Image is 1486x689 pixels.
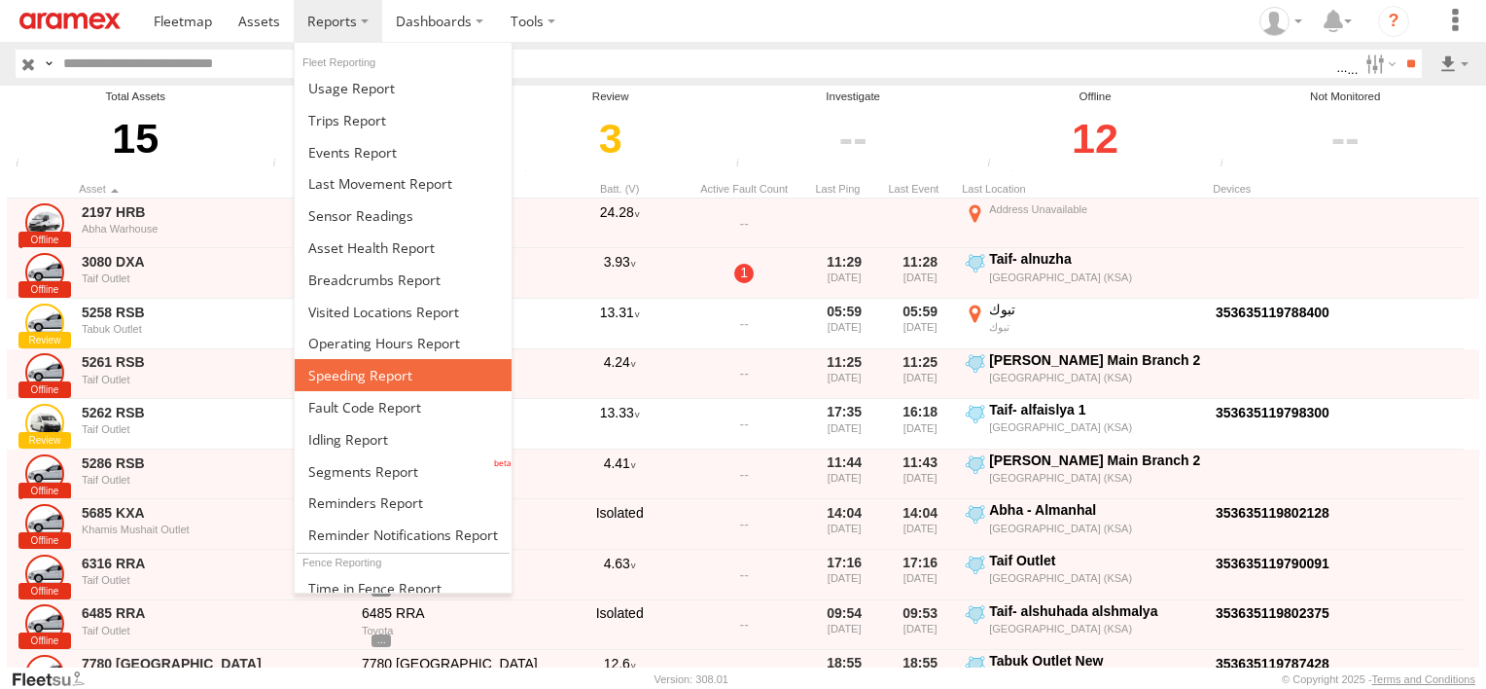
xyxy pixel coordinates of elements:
div: 17:35 [DATE] [810,401,878,448]
a: 3080 DXA [82,253,348,271]
div: [GEOGRAPHIC_DATA] (KSA) [989,622,1202,635]
div: 11:43 [DATE] [886,452,954,498]
a: Fault Code Report [295,391,512,423]
a: Click to View Device Details [1216,556,1329,571]
label: Click to View Event Location [962,501,1205,548]
div: 09:53 [DATE] [886,602,954,649]
div: Toyota [362,625,550,636]
label: Search Filter Options [1358,50,1399,78]
div: Not Monitored [1215,89,1476,105]
div: Click to filter by Review [496,105,725,172]
div: Taif Outlet [82,574,348,586]
a: Time in Fences Report [295,572,512,604]
label: Search Query [41,50,56,78]
div: Active Fault Count [686,182,802,196]
a: 1 [734,264,754,283]
div: 05:59 [DATE] [810,301,878,347]
div: Review [496,89,725,105]
a: 5685 KXA [82,504,348,522]
div: Number of assets that have communicated at least once in the last 6hrs [266,158,296,172]
div: [PERSON_NAME] Main Branch 2 [989,452,1202,469]
a: Fleet Speed Report [295,359,512,391]
div: 17:16 [DATE] [810,552,878,598]
div: 14:04 [DATE] [810,501,878,548]
div: [GEOGRAPHIC_DATA] (KSA) [989,522,1202,535]
div: Last Location [962,182,1205,196]
div: Online [266,89,490,105]
a: Click to View Asset Details [25,454,64,493]
div: 05:59 [DATE] [886,301,954,347]
div: [PERSON_NAME] Main Branch 2 [989,351,1202,369]
div: Tabuk Outlet New [989,652,1202,670]
div: Click to filter by Not Monitored [1215,105,1476,172]
div: 15 [10,105,261,172]
a: 5258 RSB [82,304,348,321]
a: 5286 RSB [82,454,348,472]
div: Total Assets [10,89,261,105]
a: 5261 RSB [82,353,348,371]
div: Taif Outlet [82,474,348,486]
div: Click to filter by Investigate [730,105,976,172]
div: Taif- alnuzha [989,250,1202,268]
div: Taif- alshuhada alshmalya [989,602,1202,620]
label: Export results as... [1437,50,1470,78]
div: [GEOGRAPHIC_DATA] (KSA) [989,371,1202,384]
a: Click to View Device Details [1216,505,1329,521]
a: Asset Health Report [295,232,512,264]
div: Taif Outlet [82,272,348,284]
div: 11:25 [DATE] [810,351,878,398]
div: Taif Outlet [989,552,1202,569]
a: Terms and Conditions [1372,673,1475,685]
div: 13.31 [561,301,678,347]
a: Breadcrumbs Report [295,264,512,296]
a: Idling Report [295,423,512,455]
a: Segments Report [295,455,512,488]
a: 2197 HRB [82,203,348,221]
a: Click to View Asset Details [25,203,64,242]
a: Last Movement Report [295,167,512,199]
a: Sensor Readings [295,199,512,232]
a: Click to View Asset Details [25,404,64,443]
div: 4.24 [561,351,678,398]
div: Tabuk Outlet [82,323,348,335]
div: Offline [981,89,1209,105]
a: 6316 RRA [82,555,348,572]
div: Assets that have not communicated at least once with the server in the last 48hrs [981,158,1010,172]
div: 14:04 [DATE] [886,501,954,548]
div: Click to filter by Online [266,105,490,172]
a: 7780 [GEOGRAPHIC_DATA] [82,655,348,672]
a: Service Reminder Notifications Report [295,519,512,551]
label: Click to View Event Location [962,250,1205,297]
a: Click to View Asset Details [25,304,64,343]
div: Zeeshan Nadeem [1253,7,1309,36]
a: Click to View Device Details [1216,305,1329,320]
div: Assets that have not communicated with the server in the last 24hrs [730,158,760,172]
div: 7780 [GEOGRAPHIC_DATA] [362,655,550,672]
div: Click to Sort [886,182,954,196]
div: Abha Warhouse [82,223,348,235]
label: Click to View Event Location [962,401,1205,448]
a: Visit our Website [11,670,100,689]
a: Click to View Device Details [1216,605,1329,621]
div: [GEOGRAPHIC_DATA] (KSA) [989,471,1202,485]
a: Click to View Device Details [1216,405,1329,420]
a: Usage Report [295,72,512,104]
label: Click to View Event Location [962,301,1205,347]
a: 6485 RRA [82,604,348,622]
div: Taif Outlet [82,423,348,435]
a: Trips Report [295,104,512,136]
div: Taif Outlet [82,625,348,636]
div: تبوك [989,301,1202,318]
a: Click to View Asset Details [25,353,64,392]
div: Investigate [730,89,976,105]
span: View Asset Details to show all tags [371,584,391,597]
div: 4.41 [561,452,678,498]
div: 4.63 [561,552,678,598]
span: View Asset Details to show all tags [371,635,391,647]
label: Click to View Event Location [962,452,1205,498]
div: Batt. (V) [561,182,678,196]
label: Click to View Event Location [962,351,1205,398]
div: 16:18 [DATE] [886,401,954,448]
div: Click to Sort [79,182,351,196]
a: 5262 RSB [82,404,348,421]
